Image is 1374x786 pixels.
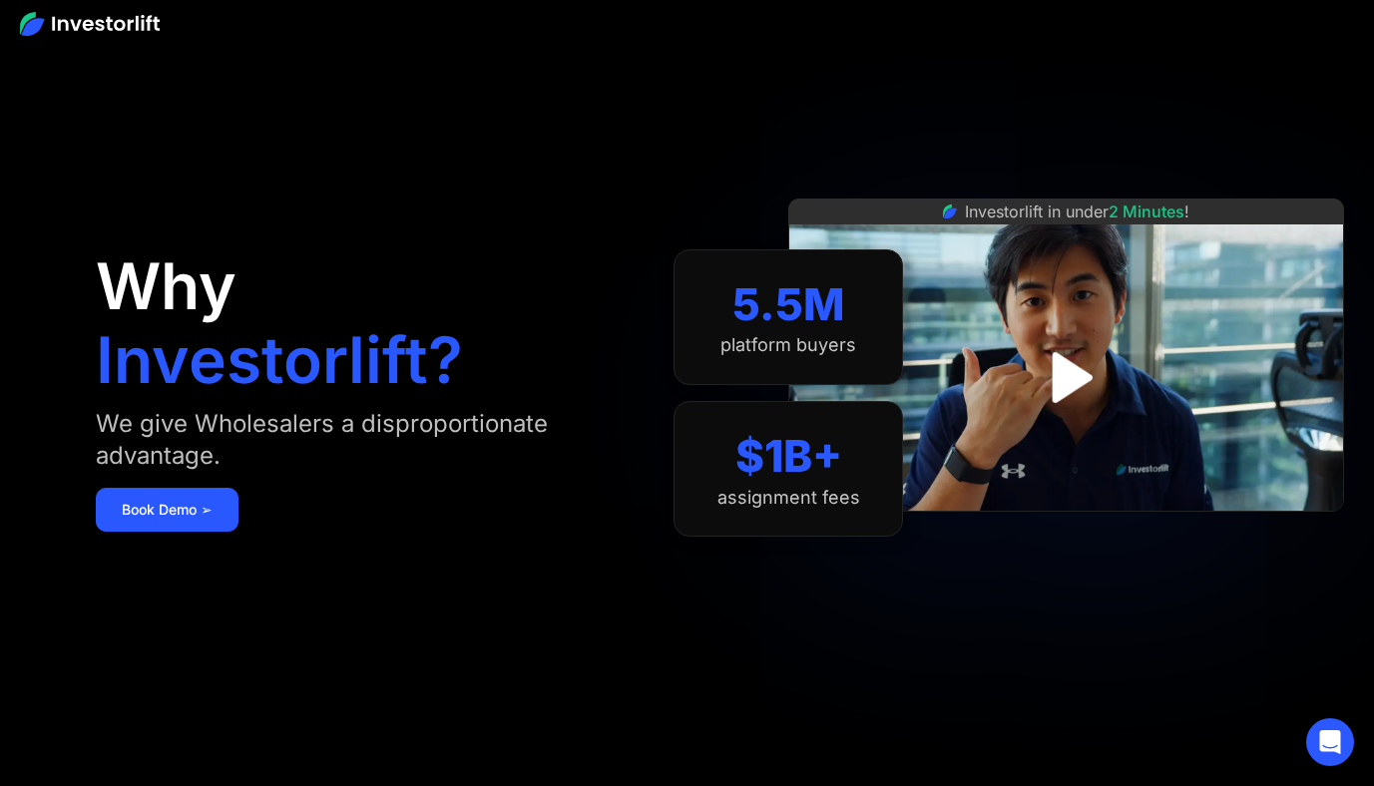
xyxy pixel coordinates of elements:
[96,328,463,392] h1: Investorlift?
[96,488,238,532] a: Book Demo ➢
[735,430,842,483] div: $1B+
[917,522,1216,546] iframe: Customer reviews powered by Trustpilot
[1109,201,1184,221] span: 2 Minutes
[1306,718,1354,766] div: Open Intercom Messenger
[1022,333,1111,422] a: open lightbox
[96,254,236,318] h1: Why
[732,278,845,331] div: 5.5M
[717,487,860,509] div: assignment fees
[965,199,1189,223] div: Investorlift in under !
[96,408,634,472] div: We give Wholesalers a disproportionate advantage.
[720,334,856,356] div: platform buyers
